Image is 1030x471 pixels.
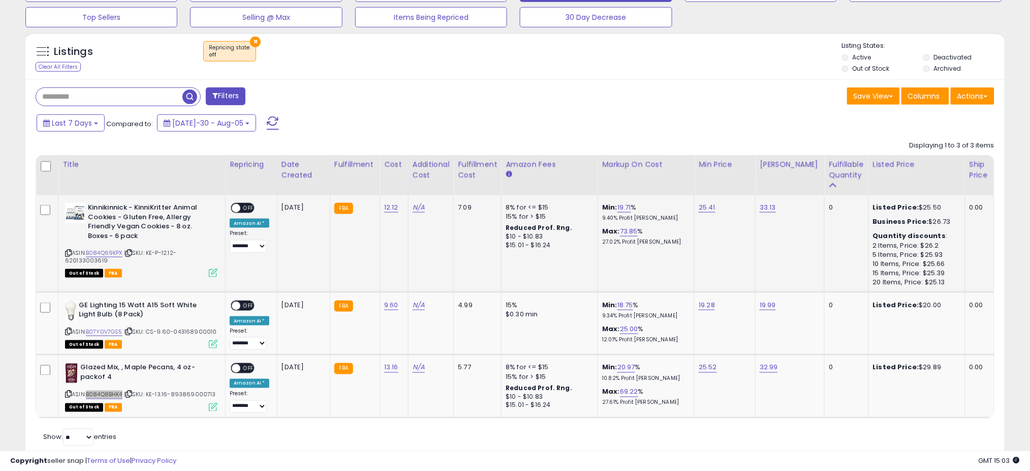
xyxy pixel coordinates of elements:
div: 5 Items, Price: $25.93 [873,250,957,259]
label: Active [853,53,871,62]
span: | SKU: KE-P-12.12-620133003619 [65,249,176,264]
div: 0 [829,363,860,372]
a: B07YGV7GS5 [86,328,122,336]
div: Min Price [699,159,751,170]
div: Ship Price [970,159,990,181]
b: Reduced Prof. Rng. [506,223,572,232]
div: 0 [829,203,860,212]
div: Displaying 1 to 3 of 3 items [910,141,994,151]
div: [DATE] [282,203,322,212]
button: Top Sellers [25,7,177,27]
div: Amazon AI * [230,379,269,388]
a: N/A [413,363,425,373]
div: Cost [384,159,404,170]
b: Quantity discounts [873,231,946,241]
p: Listing States: [842,41,1005,51]
a: N/A [413,202,425,213]
div: % [602,325,686,343]
div: % [602,203,686,222]
p: 9.34% Profit [PERSON_NAME] [602,312,686,319]
div: Listed Price [873,159,961,170]
div: $10 - $10.83 [506,232,590,241]
div: $20.00 [873,301,957,310]
div: Amazon Fees [506,159,594,170]
span: Compared to: [106,119,153,129]
div: Fulfillment [334,159,376,170]
div: [PERSON_NAME] [760,159,820,170]
p: 9.40% Profit [PERSON_NAME] [602,215,686,222]
div: seller snap | | [10,456,176,466]
img: 31RKNWMh9ZL._SL40_.jpg [65,301,76,321]
b: Min: [602,300,617,310]
div: $15.01 - $16.24 [506,241,590,250]
button: Columns [901,87,949,105]
div: Markup on Cost [602,159,690,170]
span: OFF [240,301,257,310]
div: 15% [506,301,590,310]
p: 10.82% Profit [PERSON_NAME] [602,375,686,382]
div: 0.00 [970,203,986,212]
p: 27.02% Profit [PERSON_NAME] [602,239,686,246]
small: FBA [334,203,353,214]
b: Max: [602,387,620,397]
div: $25.50 [873,203,957,212]
button: Filters [206,87,245,105]
div: 0 [829,301,860,310]
a: 19.99 [760,300,776,310]
a: 19.28 [699,300,715,310]
a: 25.52 [699,363,717,373]
span: All listings that are currently out of stock and unavailable for purchase on Amazon [65,269,103,278]
div: 8% for <= $15 [506,203,590,212]
b: Min: [602,363,617,372]
span: [DATE]-30 - Aug-05 [172,118,243,128]
a: 20.97 [617,363,635,373]
a: 25.41 [699,202,715,213]
div: Amazon AI * [230,316,269,326]
th: The percentage added to the cost of goods (COGS) that forms the calculator for Min & Max prices. [598,155,695,195]
div: 0.00 [970,301,986,310]
b: Min: [602,202,617,212]
button: Selling @ Max [190,7,342,27]
span: Show: entries [43,432,116,442]
a: B084Q8BHK4 [86,391,122,399]
a: 73.85 [620,226,638,237]
div: $0.30 min [506,310,590,319]
div: $10 - $10.83 [506,393,590,402]
span: FBA [105,269,122,278]
button: × [250,37,261,47]
div: Preset: [230,328,269,350]
div: $26.73 [873,217,957,226]
b: Max: [602,226,620,236]
div: Date Created [282,159,326,181]
b: Max: [602,324,620,334]
div: [DATE] [282,363,322,372]
div: : [873,231,957,241]
span: | SKU: CS-9.60-043168900010 [124,328,217,336]
div: ASIN: [65,301,217,348]
p: 27.61% Profit [PERSON_NAME] [602,399,686,406]
b: Business Price: [873,217,929,226]
a: 13.16 [384,363,398,373]
button: Last 7 Days [37,114,105,132]
span: Columns [908,91,940,101]
a: 25.00 [620,324,638,334]
a: B084Q69KPX [86,249,122,257]
b: Kinnikinnick - KinniKritter Animal Cookies - Gluten Free, Allergy Friendly Vegan Cookies - 8 oz. ... [88,203,211,243]
a: 9.60 [384,300,398,310]
div: Title [63,159,221,170]
a: N/A [413,300,425,310]
div: $15.01 - $16.24 [506,401,590,410]
div: % [602,227,686,246]
span: FBA [105,340,122,349]
strong: Copyright [10,456,47,465]
b: GE Lighting 15 Watt A15 Soft White Light Bulb (8 Pack) [79,301,202,322]
div: 0.00 [970,363,986,372]
button: Actions [951,87,994,105]
button: Save View [847,87,900,105]
div: % [602,388,686,406]
div: Fulfillable Quantity [829,159,864,181]
div: Clear All Filters [36,62,81,72]
a: 33.13 [760,202,776,213]
div: Repricing [230,159,273,170]
h5: Listings [54,45,93,59]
